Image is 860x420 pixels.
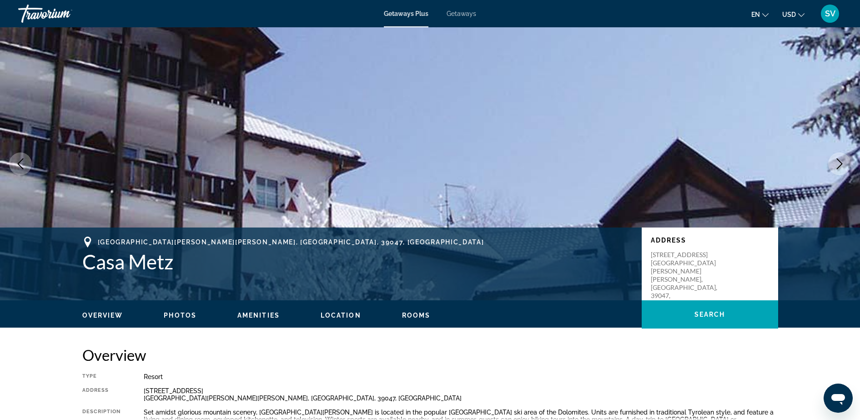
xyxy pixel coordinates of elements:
div: Resort [144,373,778,380]
div: Type [82,373,121,380]
a: Getaways Plus [384,10,428,17]
h1: Casa Metz [82,250,633,273]
button: Change currency [782,8,805,21]
span: Search [694,311,725,318]
div: [STREET_ADDRESS] [GEOGRAPHIC_DATA][PERSON_NAME][PERSON_NAME], [GEOGRAPHIC_DATA], 39047, [GEOGRAPH... [144,387,778,402]
p: [STREET_ADDRESS] [GEOGRAPHIC_DATA][PERSON_NAME][PERSON_NAME], [GEOGRAPHIC_DATA], 39047, [GEOGRAPH... [651,251,724,308]
span: SV [825,9,835,18]
button: Next image [828,152,851,175]
a: Travorium [18,2,109,25]
button: Change language [751,8,769,21]
button: Location [321,311,361,319]
button: User Menu [818,4,842,23]
span: en [751,11,760,18]
button: Search [642,300,778,329]
button: Amenities [237,311,280,319]
button: Overview [82,311,123,319]
button: Previous image [9,152,32,175]
button: Photos [164,311,196,319]
a: Getaways [447,10,476,17]
h2: Overview [82,346,778,364]
span: USD [782,11,796,18]
p: Address [651,237,769,244]
button: Rooms [402,311,431,319]
iframe: Poga, lai palaistu ziņojumapmaiņas logu [824,384,853,413]
span: [GEOGRAPHIC_DATA][PERSON_NAME][PERSON_NAME], [GEOGRAPHIC_DATA], 39047, [GEOGRAPHIC_DATA] [98,238,484,246]
div: Address [82,387,121,402]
